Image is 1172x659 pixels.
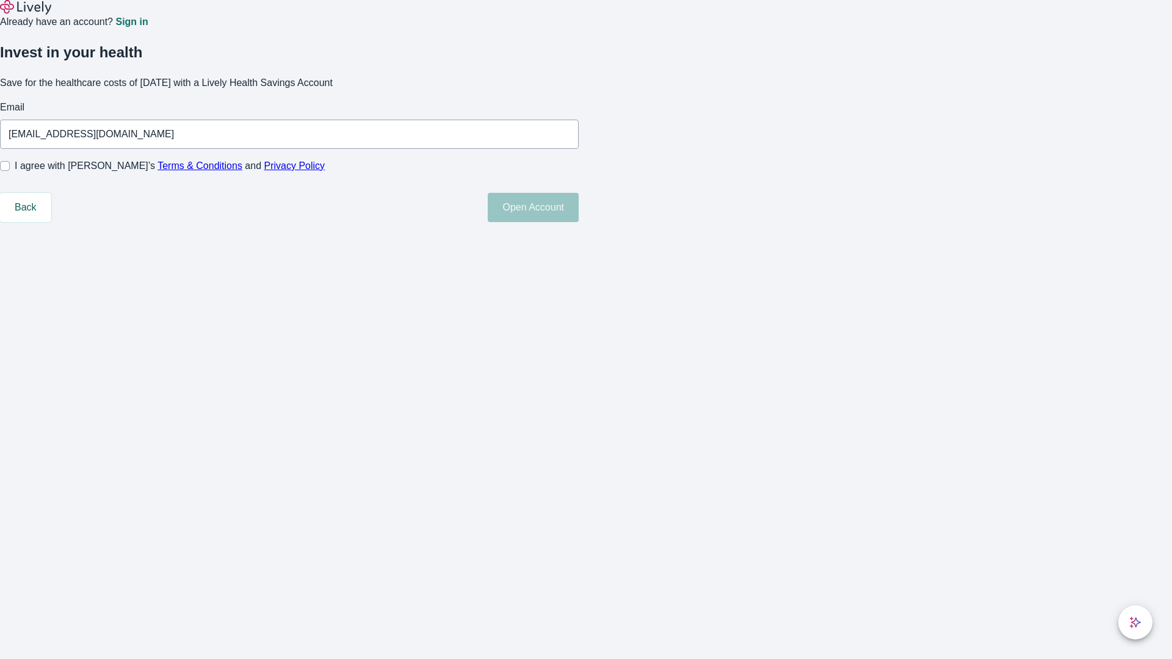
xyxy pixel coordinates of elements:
svg: Lively AI Assistant [1129,616,1141,628]
button: chat [1118,605,1152,639]
span: I agree with [PERSON_NAME]’s and [15,159,325,173]
a: Privacy Policy [264,160,325,171]
a: Sign in [115,17,148,27]
a: Terms & Conditions [157,160,242,171]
